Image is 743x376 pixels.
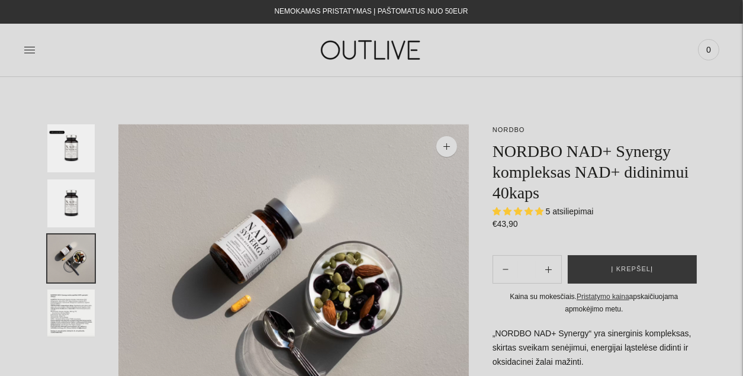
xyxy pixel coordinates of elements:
span: Į krepšelį [611,263,653,275]
a: NORDBO [493,126,525,133]
button: Į krepšelį [568,255,697,284]
img: OUTLIVE [298,30,446,70]
a: 0 [698,37,719,63]
div: Kaina su mokesčiais. apskaičiuojama apmokėjimo metu. [493,291,696,315]
button: Subtract product quantity [536,255,561,284]
span: 0 [700,41,717,58]
h1: NORDBO NAD+ Synergy kompleksas NAD+ didinimui 40kaps [493,141,696,203]
button: Translation missing: en.general.accessibility.image_thumbail [47,234,95,282]
span: €43,90 [493,219,518,229]
button: Add product quantity [493,255,518,284]
div: NEMOKAMAS PRISTATYMAS Į PAŠTOMATUS NUO 50EUR [275,5,468,19]
span: 5.00 stars [493,207,546,216]
button: Translation missing: en.general.accessibility.image_thumbail [47,179,95,227]
button: Translation missing: en.general.accessibility.image_thumbail [47,290,95,338]
span: 5 atsiliepimai [546,207,594,216]
a: Pristatymo kaina [577,293,629,301]
button: Translation missing: en.general.accessibility.image_thumbail [47,124,95,172]
input: Product quantity [518,261,536,278]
